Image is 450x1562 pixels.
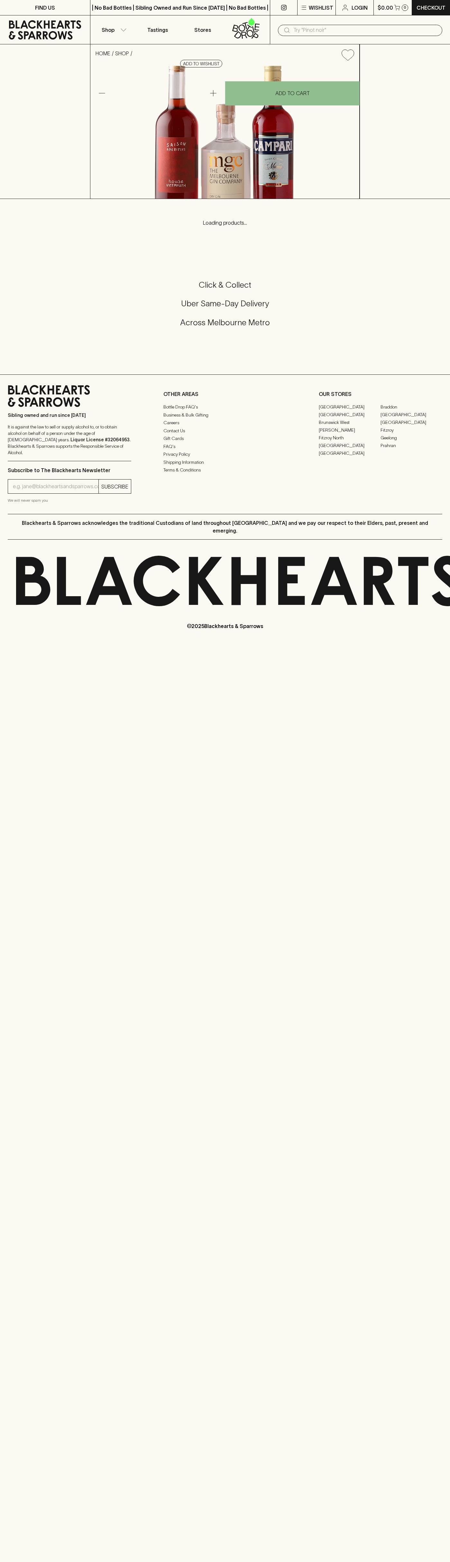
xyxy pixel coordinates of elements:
a: Stores [180,15,225,44]
a: Tastings [135,15,180,44]
a: [GEOGRAPHIC_DATA] [319,403,381,411]
h5: Across Melbourne Metro [8,317,442,328]
button: Shop [90,15,135,44]
p: $0.00 [378,4,393,12]
a: SHOP [115,50,129,56]
a: Bottle Drop FAQ's [163,403,287,411]
button: Add to wishlist [339,47,357,63]
a: Gift Cards [163,435,287,443]
p: It is against the law to sell or supply alcohol to, or to obtain alcohol on behalf of a person un... [8,424,131,456]
a: FAQ's [163,443,287,450]
p: Sibling owned and run since [DATE] [8,412,131,418]
a: Braddon [381,403,442,411]
a: [GEOGRAPHIC_DATA] [319,442,381,449]
a: [GEOGRAPHIC_DATA] [319,411,381,418]
a: Fitzroy North [319,434,381,442]
a: [GEOGRAPHIC_DATA] [381,411,442,418]
a: [GEOGRAPHIC_DATA] [381,418,442,426]
h5: Uber Same-Day Delivery [8,298,442,309]
p: Stores [194,26,211,34]
p: Tastings [147,26,168,34]
a: HOME [96,50,110,56]
p: Login [352,4,368,12]
p: ADD TO CART [275,89,310,97]
p: Checkout [417,4,445,12]
a: Geelong [381,434,442,442]
p: OTHER AREAS [163,390,287,398]
a: Business & Bulk Gifting [163,411,287,419]
p: 0 [404,6,406,9]
p: Blackhearts & Sparrows acknowledges the traditional Custodians of land throughout [GEOGRAPHIC_DAT... [13,519,437,534]
a: [GEOGRAPHIC_DATA] [319,449,381,457]
a: [PERSON_NAME] [319,426,381,434]
img: 32078.png [90,66,359,199]
a: Terms & Conditions [163,466,287,474]
p: SUBSCRIBE [101,483,128,490]
a: Shipping Information [163,458,287,466]
input: Try "Pinot noir" [293,25,437,35]
p: Wishlist [309,4,333,12]
a: Brunswick West [319,418,381,426]
button: ADD TO CART [225,81,360,105]
a: Contact Us [163,427,287,435]
div: Call to action block [8,254,442,362]
strong: Liquor License #32064953 [70,437,130,442]
h5: Click & Collect [8,280,442,290]
a: Prahran [381,442,442,449]
a: Careers [163,419,287,427]
p: We will never spam you [8,497,131,504]
p: OUR STORES [319,390,442,398]
p: Subscribe to The Blackhearts Newsletter [8,466,131,474]
button: Add to wishlist [180,60,222,67]
input: e.g. jane@blackheartsandsparrows.com.au [13,481,98,492]
button: SUBSCRIBE [99,480,131,493]
a: Fitzroy [381,426,442,434]
p: FIND US [35,4,55,12]
p: Shop [102,26,115,34]
a: Privacy Policy [163,451,287,458]
p: Loading products... [6,219,444,227]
